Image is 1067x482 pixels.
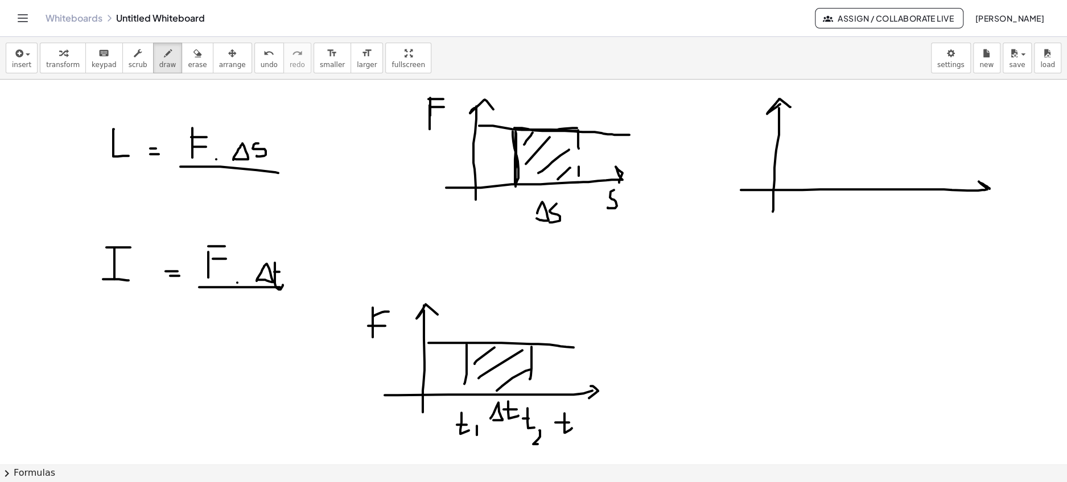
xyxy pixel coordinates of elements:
[290,61,305,69] span: redo
[320,61,345,69] span: smaller
[188,61,207,69] span: erase
[392,61,425,69] span: fullscreen
[979,61,994,69] span: new
[292,47,303,60] i: redo
[213,43,252,73] button: arrange
[825,13,954,23] span: Assign / Collaborate Live
[1034,43,1061,73] button: load
[6,43,38,73] button: insert
[283,43,311,73] button: redoredo
[385,43,431,73] button: fullscreen
[975,13,1044,23] span: [PERSON_NAME]
[46,61,80,69] span: transform
[351,43,383,73] button: format_sizelarger
[966,8,1053,28] button: [PERSON_NAME]
[1003,43,1032,73] button: save
[14,9,32,27] button: Toggle navigation
[92,61,117,69] span: keypad
[815,8,963,28] button: Assign / Collaborate Live
[122,43,154,73] button: scrub
[261,61,278,69] span: undo
[40,43,86,73] button: transform
[263,47,274,60] i: undo
[1040,61,1055,69] span: load
[973,43,1000,73] button: new
[219,61,246,69] span: arrange
[327,47,337,60] i: format_size
[153,43,183,73] button: draw
[1009,61,1025,69] span: save
[314,43,351,73] button: format_sizesmaller
[357,61,377,69] span: larger
[85,43,123,73] button: keyboardkeypad
[931,43,971,73] button: settings
[361,47,372,60] i: format_size
[182,43,213,73] button: erase
[12,61,31,69] span: insert
[937,61,965,69] span: settings
[159,61,176,69] span: draw
[46,13,102,24] a: Whiteboards
[254,43,284,73] button: undoundo
[129,61,147,69] span: scrub
[98,47,109,60] i: keyboard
